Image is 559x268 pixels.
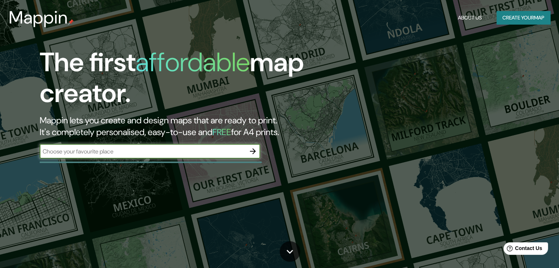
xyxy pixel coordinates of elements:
[40,147,246,156] input: Choose your favourite place
[494,239,551,260] iframe: Help widget launcher
[497,11,550,25] button: Create yourmap
[68,19,74,25] img: mappin-pin
[136,45,250,79] h1: affordable
[40,47,319,115] h1: The first map creator.
[9,7,68,28] h3: Mappin
[40,115,319,138] h2: Mappin lets you create and design maps that are ready to print. It's completely personalised, eas...
[455,11,485,25] button: About Us
[212,126,231,138] h5: FREE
